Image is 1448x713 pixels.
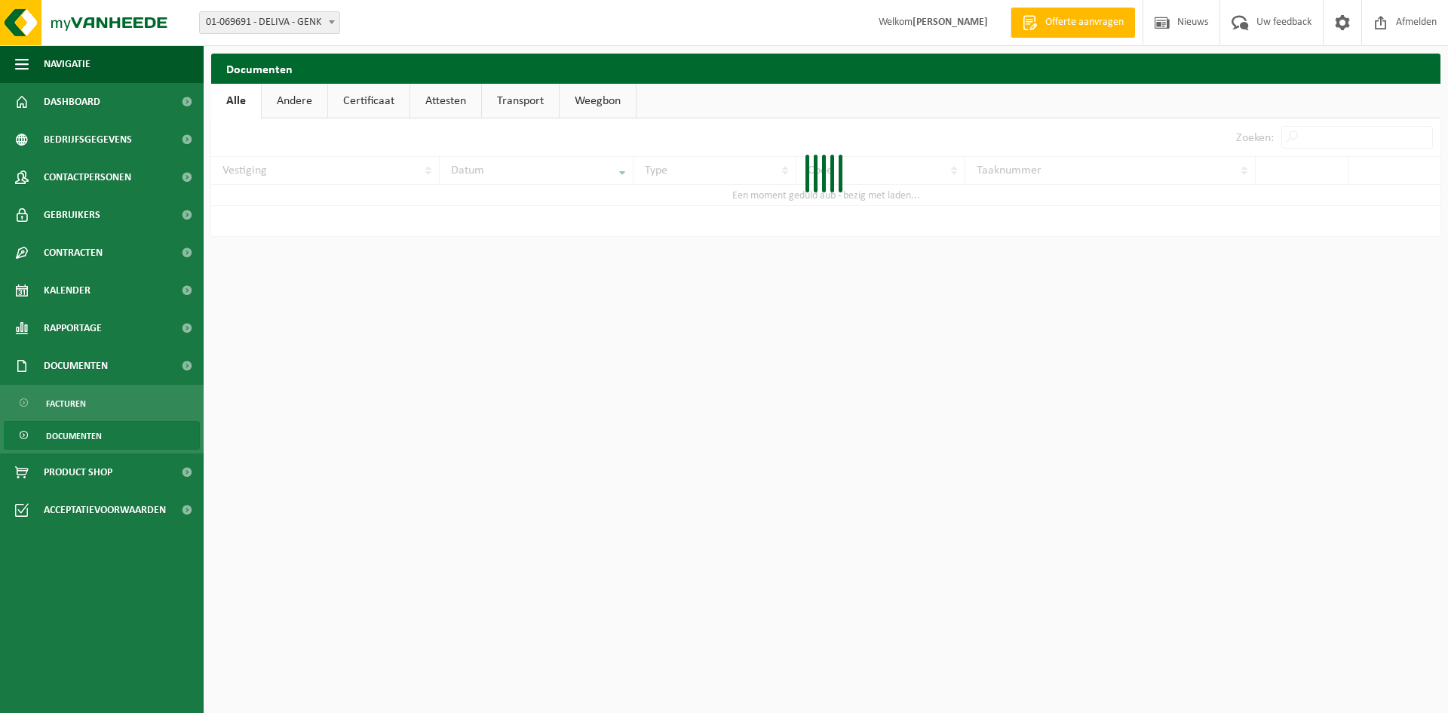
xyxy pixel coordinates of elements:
[46,422,102,450] span: Documenten
[44,272,90,309] span: Kalender
[262,84,327,118] a: Andere
[199,11,340,34] span: 01-069691 - DELIVA - GENK
[560,84,636,118] a: Weegbon
[44,121,132,158] span: Bedrijfsgegevens
[482,84,559,118] a: Transport
[1011,8,1135,38] a: Offerte aanvragen
[44,45,90,83] span: Navigatie
[44,491,166,529] span: Acceptatievoorwaarden
[410,84,481,118] a: Attesten
[200,12,339,33] span: 01-069691 - DELIVA - GENK
[4,421,200,450] a: Documenten
[44,453,112,491] span: Product Shop
[8,680,252,713] iframe: chat widget
[211,54,1440,83] h2: Documenten
[44,83,100,121] span: Dashboard
[44,347,108,385] span: Documenten
[913,17,988,28] strong: [PERSON_NAME]
[44,158,131,196] span: Contactpersonen
[211,84,261,118] a: Alle
[44,196,100,234] span: Gebruikers
[1042,15,1127,30] span: Offerte aanvragen
[46,389,86,418] span: Facturen
[4,389,200,417] a: Facturen
[328,84,410,118] a: Certificaat
[44,234,103,272] span: Contracten
[44,309,102,347] span: Rapportage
